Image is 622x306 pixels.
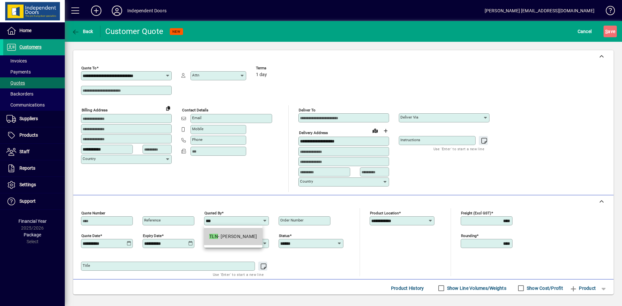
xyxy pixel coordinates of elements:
[19,149,29,154] span: Staff
[3,99,65,110] a: Communications
[485,6,594,16] div: [PERSON_NAME] [EMAIL_ADDRESS][DOMAIN_NAME]
[370,210,399,215] mat-label: Product location
[6,91,33,96] span: Backorders
[3,193,65,210] a: Support
[300,179,313,184] mat-label: Country
[370,125,380,136] a: View on map
[3,177,65,193] a: Settings
[70,26,95,37] button: Back
[576,26,593,37] button: Cancel
[388,282,427,294] button: Product History
[81,233,100,238] mat-label: Quote date
[3,160,65,176] a: Reports
[107,5,127,17] button: Profile
[3,88,65,99] a: Backorders
[19,182,36,187] span: Settings
[24,232,41,237] span: Package
[65,26,100,37] app-page-header-button: Back
[3,66,65,77] a: Payments
[578,26,592,37] span: Cancel
[6,58,27,63] span: Invoices
[213,271,264,278] mat-hint: Use 'Enter' to start a new line
[19,28,31,33] span: Home
[280,218,304,222] mat-label: Order number
[525,285,563,291] label: Show Cost/Profit
[192,73,199,77] mat-label: Attn
[461,233,477,238] mat-label: Rounding
[605,29,608,34] span: S
[72,29,93,34] span: Back
[380,126,391,136] button: Choose address
[163,103,173,113] button: Copy to Delivery address
[6,102,45,108] span: Communications
[601,1,614,22] a: Knowledge Base
[83,263,90,268] mat-label: Title
[3,55,65,66] a: Invoices
[19,165,35,171] span: Reports
[204,228,262,245] mat-option: TLN - Tania Laurie-Newlove
[172,29,180,34] span: NEW
[400,115,418,119] mat-label: Deliver via
[144,218,161,222] mat-label: Reference
[192,137,202,142] mat-label: Phone
[391,283,424,293] span: Product History
[570,283,596,293] span: Product
[6,69,31,74] span: Payments
[3,23,65,39] a: Home
[19,132,38,138] span: Products
[86,5,107,17] button: Add
[81,66,97,70] mat-label: Quote To
[19,44,41,50] span: Customers
[461,210,491,215] mat-label: Freight (excl GST)
[192,116,202,120] mat-label: Email
[83,156,96,161] mat-label: Country
[604,26,617,37] button: Save
[400,138,420,142] mat-label: Instructions
[3,77,65,88] a: Quotes
[566,282,599,294] button: Product
[19,116,38,121] span: Suppliers
[19,198,36,204] span: Support
[18,219,47,224] span: Financial Year
[256,66,295,70] span: Terms
[143,233,162,238] mat-label: Expiry date
[3,111,65,127] a: Suppliers
[105,26,164,37] div: Customer Quote
[6,80,25,85] span: Quotes
[209,234,218,239] em: TLN
[3,144,65,160] a: Staff
[605,26,615,37] span: ave
[279,233,290,238] mat-label: Status
[127,6,167,16] div: Independent Doors
[204,210,222,215] mat-label: Quoted by
[299,108,316,112] mat-label: Deliver To
[3,127,65,143] a: Products
[433,145,484,153] mat-hint: Use 'Enter' to start a new line
[256,72,267,77] span: 1 day
[446,285,506,291] label: Show Line Volumes/Weights
[192,127,203,131] mat-label: Mobile
[209,233,257,240] div: - [PERSON_NAME]
[81,210,105,215] mat-label: Quote number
